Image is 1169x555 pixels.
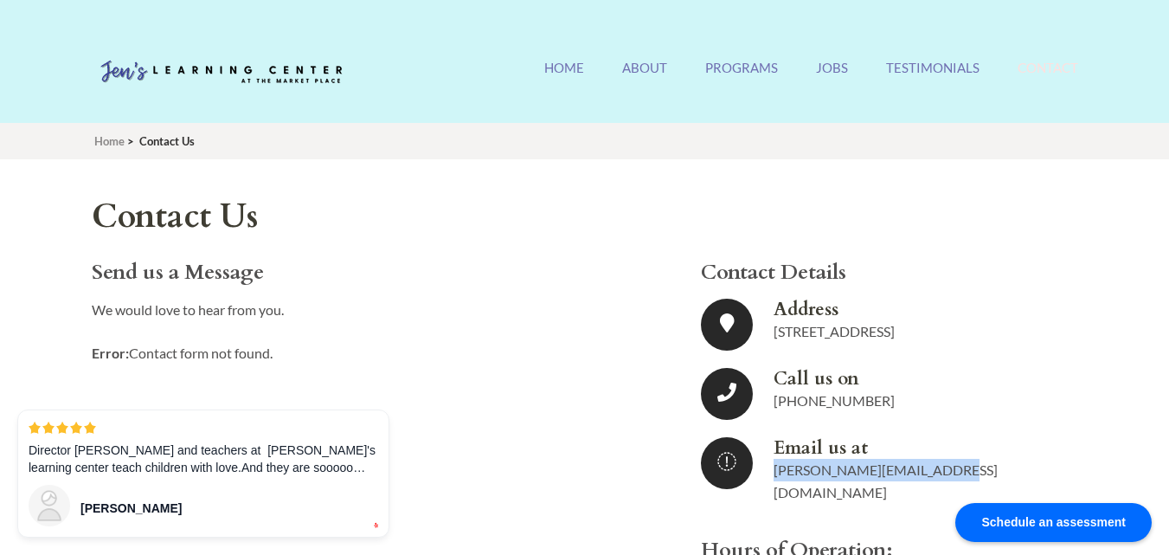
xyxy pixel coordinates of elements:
[816,60,848,97] a: Jobs
[544,60,584,97] a: Home
[955,503,1152,542] div: Schedule an assessment
[622,60,667,97] a: About
[92,345,129,361] strong: Error:
[886,60,980,97] a: Testimonials
[29,485,70,526] img: user_60_square.png
[29,442,378,476] p: Director [PERSON_NAME] and teachers at [PERSON_NAME]'s learning center teach children with love.A...
[92,299,641,321] p: We would love to hear from you.
[92,342,641,365] p: Contact form not found.
[774,368,1051,390] strong: Call us on
[127,134,134,148] span: >
[92,261,641,285] h3: Send us a Message
[774,323,895,339] span: [STREET_ADDRESS]
[92,198,1052,235] h1: Contact Us
[92,47,351,99] img: Jen's Learning Center Logo Transparent
[80,500,352,517] div: [PERSON_NAME]
[705,60,778,97] a: Programs
[774,461,998,500] a: [PERSON_NAME][EMAIL_ADDRESS][DOMAIN_NAME]
[774,392,895,409] a: [PHONE_NUMBER]
[774,437,1051,459] strong: Email us at
[774,299,1051,320] strong: Address
[1018,60,1078,97] a: Contact
[701,261,1051,285] h3: Contact Details
[94,134,125,148] a: Home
